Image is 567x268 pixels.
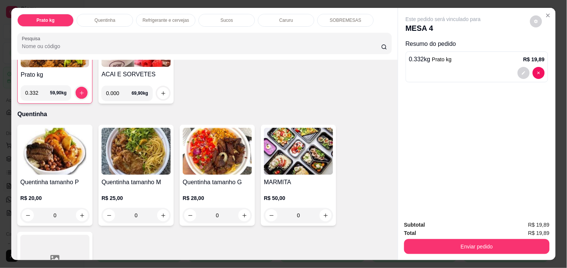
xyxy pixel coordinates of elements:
input: Pesquisa [22,42,381,50]
button: decrease-product-quantity [103,209,115,221]
p: Quentinha [17,110,392,119]
img: product-image [183,128,252,175]
button: decrease-product-quantity [530,15,542,27]
button: increase-product-quantity [238,209,250,221]
p: SOBREMESAS [330,17,361,23]
label: Pesquisa [22,35,43,42]
p: Prato kg [36,17,55,23]
p: MESA 4 [406,23,481,33]
button: increase-product-quantity [76,87,88,99]
button: increase-product-quantity [157,87,169,99]
span: R$ 19,89 [528,229,550,237]
img: product-image [102,128,171,175]
h4: ACAI E SORVETES [102,70,171,79]
img: product-image [20,128,89,175]
h4: Quentinha tamanho M [102,178,171,187]
p: Este pedido será vinculado para [406,15,481,23]
p: R$ 25,00 [102,194,171,202]
p: R$ 50,00 [264,194,333,202]
button: decrease-product-quantity [184,209,196,221]
span: Prato kg [432,56,452,62]
p: R$ 20,00 [20,194,89,202]
p: Sucos [221,17,233,23]
h4: Prato kg [21,70,89,79]
button: decrease-product-quantity [533,67,545,79]
p: Resumo do pedido [406,39,548,48]
h4: MARMITA [264,178,333,187]
button: increase-product-quantity [76,209,88,221]
button: increase-product-quantity [157,209,169,221]
strong: Total [404,230,416,236]
button: Close [542,9,554,21]
p: Quentinha [94,17,115,23]
h4: Quentinha tamanho G [183,178,252,187]
img: product-image [264,128,333,175]
button: Enviar pedido [404,239,550,254]
p: Caruru [279,17,293,23]
button: decrease-product-quantity [22,209,34,221]
span: R$ 19,89 [528,221,550,229]
p: R$ 28,00 [183,194,252,202]
button: increase-product-quantity [320,209,332,221]
h4: Quentinha tamanho P [20,178,89,187]
p: Refrigerante e cervejas [143,17,189,23]
input: 0.00 [25,85,50,100]
input: 0.00 [106,86,132,101]
p: R$ 19,89 [523,56,545,63]
button: decrease-product-quantity [265,209,277,221]
button: decrease-product-quantity [518,67,530,79]
strong: Subtotal [404,222,425,228]
p: 0.332 kg [409,55,452,64]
